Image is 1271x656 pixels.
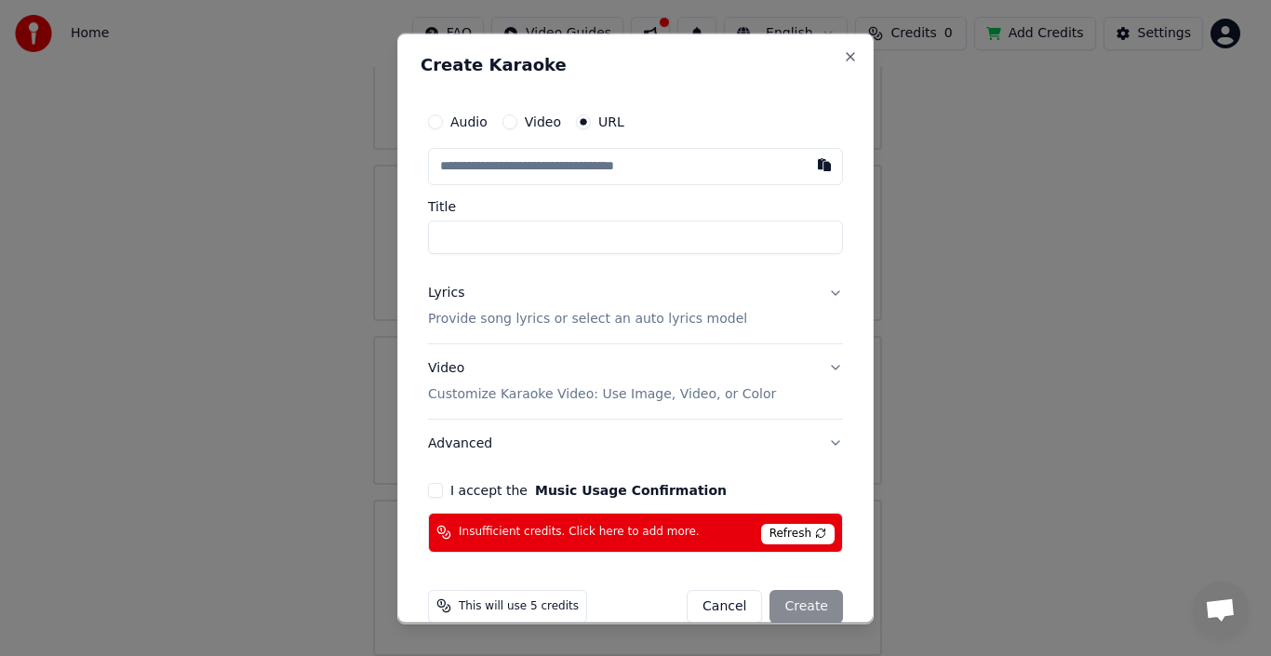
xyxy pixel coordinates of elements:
[450,114,488,127] label: Audio
[535,483,727,496] button: I accept the
[428,343,843,418] button: VideoCustomize Karaoke Video: Use Image, Video, or Color
[598,114,624,127] label: URL
[525,114,561,127] label: Video
[428,384,776,403] p: Customize Karaoke Video: Use Image, Video, or Color
[459,598,579,613] span: This will use 5 credits
[428,283,464,301] div: Lyrics
[761,523,835,543] span: Refresh
[450,483,727,496] label: I accept the
[421,56,850,73] h2: Create Karaoke
[428,199,843,212] label: Title
[428,268,843,342] button: LyricsProvide song lyrics or select an auto lyrics model
[428,309,747,328] p: Provide song lyrics or select an auto lyrics model
[428,358,776,403] div: Video
[428,419,843,467] button: Advanced
[459,525,700,540] span: Insufficient credits. Click here to add more.
[687,589,762,623] button: Cancel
